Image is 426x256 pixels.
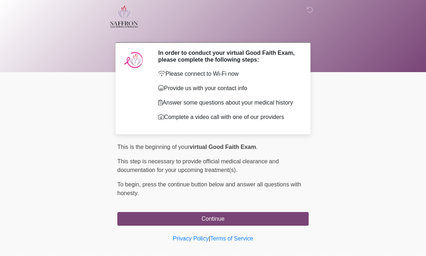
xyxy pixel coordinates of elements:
span: . [256,144,257,150]
a: Privacy Policy [173,235,209,242]
img: Saffron Laser Aesthetics and Medical Spa Logo [110,5,138,28]
a: | [209,235,210,242]
span: To begin, [117,181,142,187]
span: press the continue button below and answer all questions with honesty. [117,181,301,196]
h2: In order to conduct your virtual Good Faith Exam, please complete the following steps: [158,49,298,63]
span: This is the beginning of your [117,144,190,150]
strong: virtual Good Faith Exam [190,144,256,150]
p: Complete a video call with one of our providers [158,113,298,122]
a: Terms of Service [210,235,253,242]
button: Continue [117,212,309,226]
p: Please connect to Wi-Fi now [158,70,298,78]
img: Agent Avatar [123,49,144,71]
p: Answer some questions about your medical history [158,98,298,107]
span: This step is necessary to provide official medical clearance and documentation for your upcoming ... [117,158,279,173]
p: Provide us with your contact info [158,84,298,93]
